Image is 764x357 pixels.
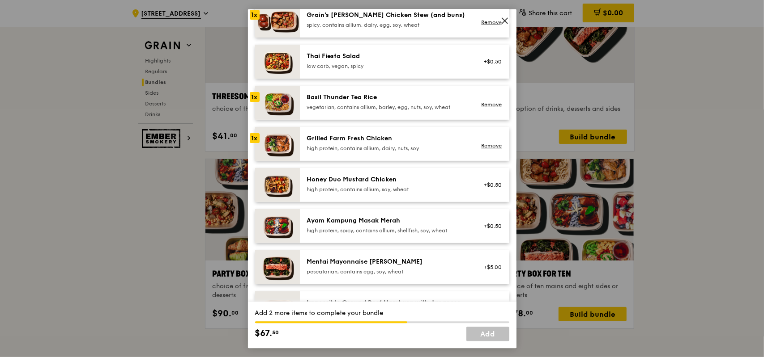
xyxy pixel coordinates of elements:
div: 1x [250,9,260,19]
img: daily_normal_HORZ-Impossible-Hamburg-With-Japanese-Curry.jpg [255,291,300,334]
div: Add 2 more items to complete your bundle [255,309,509,318]
div: spicy, contains allium, dairy, egg, soy, wheat [307,21,468,28]
div: high protein, spicy, contains allium, shellfish, soy, wheat [307,227,468,234]
div: +$0.50 [478,58,502,65]
img: daily_normal_HORZ-Grilled-Farm-Fresh-Chicken.jpg [255,126,300,160]
div: Grain's [PERSON_NAME] Chicken Stew (and buns) [307,10,468,19]
span: $67. [255,327,273,340]
div: Honey Duo Mustard Chicken [307,175,468,184]
a: Remove [481,143,502,149]
img: daily_normal_Grains-Curry-Chicken-Stew-HORZ.jpg [255,3,300,37]
div: Thai Fiesta Salad [307,51,468,60]
div: Impossible Ground Beef Hamburg with Japanese [PERSON_NAME] [307,298,468,316]
img: daily_normal_Mentai-Mayonnaise-Aburi-Salmon-HORZ.jpg [255,250,300,284]
span: 50 [273,329,279,336]
div: +$0.50 [478,222,502,229]
div: +$0.50 [478,181,502,188]
div: Ayam Kampung Masak Merah [307,216,468,225]
div: high protein, contains allium, soy, wheat [307,185,468,193]
img: daily_normal_Ayam_Kampung_Masak_Merah_Horizontal_.jpg [255,209,300,243]
a: Add [466,327,509,341]
a: Remove [481,19,502,25]
div: +$5.00 [478,263,502,270]
div: Grilled Farm Fresh Chicken [307,134,468,143]
div: Basil Thunder Tea Rice [307,92,468,101]
div: vegetarian, contains allium, barley, egg, nuts, soy, wheat [307,103,468,110]
div: Mentai Mayonnaise [PERSON_NAME] [307,257,468,266]
div: 1x [250,133,260,143]
img: daily_normal_HORZ-Basil-Thunder-Tea-Rice.jpg [255,85,300,119]
div: low carb, vegan, spicy [307,62,468,69]
a: Remove [481,101,502,108]
div: high protein, contains allium, dairy, nuts, soy [307,144,468,151]
img: daily_normal_Honey_Duo_Mustard_Chicken__Horizontal_.jpg [255,168,300,202]
div: 1x [250,92,260,101]
img: daily_normal_Thai_Fiesta_Salad__Horizontal_.jpg [255,44,300,78]
div: pescatarian, contains egg, soy, wheat [307,268,468,275]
